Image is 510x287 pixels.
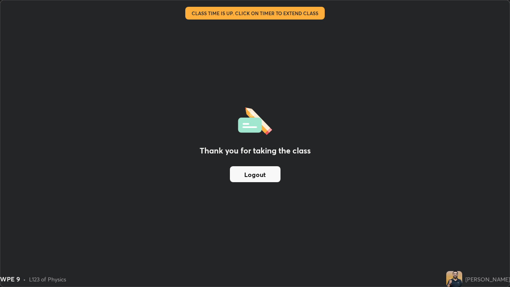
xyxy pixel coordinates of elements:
[29,275,66,283] div: L123 of Physics
[230,166,280,182] button: Logout
[200,145,311,157] h2: Thank you for taking the class
[446,271,462,287] img: ff9b44368b1746629104e40f292850d8.jpg
[465,275,510,283] div: [PERSON_NAME]
[238,105,272,135] img: offlineFeedback.1438e8b3.svg
[23,275,26,283] div: •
